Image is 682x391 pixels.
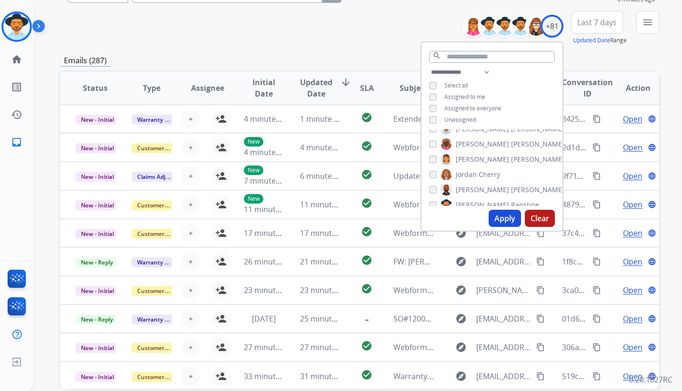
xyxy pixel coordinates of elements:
[60,55,110,67] p: Emails (287)
[300,371,355,381] span: 31 minutes ago
[244,285,299,295] span: 23 minutes ago
[131,343,193,353] span: Customer Support
[300,228,355,238] span: 17 minutes ago
[623,142,642,153] span: Open
[577,20,617,24] span: Last 7 days
[361,226,372,237] mat-icon: check_circle
[75,115,120,125] span: New - Initial
[75,200,120,210] span: New - Initial
[11,109,22,120] mat-icon: history
[573,36,627,44] span: Range
[361,340,372,352] mat-icon: check_circle
[592,372,601,381] mat-icon: content_copy
[592,343,601,352] mat-icon: content_copy
[592,229,601,237] mat-icon: content_copy
[300,199,355,210] span: 11 minutes ago
[592,115,601,123] mat-icon: content_copy
[455,371,467,382] mat-icon: explore
[476,371,531,382] span: [EMAIL_ADDRESS][DOMAIN_NAME]
[456,185,509,195] span: [PERSON_NAME]
[300,313,355,324] span: 25 minutes ago
[592,200,601,209] mat-icon: content_copy
[244,77,284,99] span: Initial Date
[536,314,545,323] mat-icon: content_copy
[476,284,531,296] span: [PERSON_NAME][EMAIL_ADDRESS][PERSON_NAME][DOMAIN_NAME]
[642,17,653,28] mat-icon: menu
[648,172,656,180] mat-icon: language
[215,113,227,125] mat-icon: person_add
[592,286,601,294] mat-icon: content_copy
[215,371,227,382] mat-icon: person_add
[340,77,351,88] mat-icon: arrow_downward
[444,116,476,124] span: Unassigned
[244,114,295,124] span: 4 minutes ago
[181,195,200,214] button: +
[444,104,501,112] span: Assigned to everyone
[181,138,200,157] button: +
[360,82,374,94] span: SLA
[244,166,263,175] p: New
[300,256,355,267] span: 21 minutes ago
[215,142,227,153] mat-icon: person_add
[648,200,656,209] mat-icon: language
[300,114,347,124] span: 1 minute ago
[189,256,193,267] span: +
[300,342,355,352] span: 27 minutes ago
[536,257,545,266] mat-icon: content_copy
[623,284,642,296] span: Open
[444,81,468,89] span: Select all
[300,142,351,153] span: 4 minutes ago
[215,170,227,182] mat-icon: person_add
[623,342,642,353] span: Open
[623,227,642,239] span: Open
[244,342,299,352] span: 27 minutes ago
[189,170,193,182] span: +
[648,286,656,294] mat-icon: language
[131,314,181,324] span: Warranty Ops
[75,172,120,182] span: New - Initial
[75,343,120,353] span: New - Initial
[181,338,200,357] button: +
[300,171,351,181] span: 6 minutes ago
[131,200,193,210] span: Customer Support
[215,342,227,353] mat-icon: person_add
[456,155,509,164] span: [PERSON_NAME]
[181,309,200,328] button: +
[215,256,227,267] mat-icon: person_add
[83,82,108,94] span: Status
[393,342,609,352] span: Webform from [EMAIL_ADDRESS][DOMAIN_NAME] on [DATE]
[75,143,120,153] span: New - Initial
[455,227,467,239] mat-icon: explore
[476,227,531,239] span: [EMAIL_ADDRESS][DOMAIN_NAME]
[143,82,160,94] span: Type
[455,284,467,296] mat-icon: explore
[131,143,193,153] span: Customer Support
[648,229,656,237] mat-icon: language
[131,286,193,296] span: Customer Support
[131,172,197,182] span: Claims Adjudication
[131,372,193,382] span: Customer Support
[181,367,200,386] button: +
[361,197,372,209] mat-icon: check_circle
[393,199,609,210] span: Webform from [EMAIL_ADDRESS][DOMAIN_NAME] on [DATE]
[489,210,521,227] button: Apply
[648,372,656,381] mat-icon: language
[252,313,276,324] span: [DATE]
[361,283,372,294] mat-icon: check_circle
[3,13,30,40] img: avatar
[361,312,372,323] mat-icon: -
[456,200,509,210] span: [PERSON_NAME]
[432,51,441,60] mat-icon: search
[455,313,467,324] mat-icon: explore
[592,172,601,180] mat-icon: content_copy
[393,313,594,324] span: SO#1200458070 [ thread::Ep_KqEaJAl-UWJq6WbW9fDk:: ]
[244,137,263,147] p: New
[476,313,531,324] span: [EMAIL_ADDRESS][DOMAIN_NAME]
[571,11,623,34] button: Last 7 days
[511,185,564,195] span: [PERSON_NAME]
[215,284,227,296] mat-icon: person_add
[541,15,563,38] div: +81
[573,37,610,44] button: Updated Date
[361,254,372,266] mat-icon: check_circle
[393,142,668,153] span: Webform from [PERSON_NAME][EMAIL_ADDRESS][DOMAIN_NAME] on [DATE]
